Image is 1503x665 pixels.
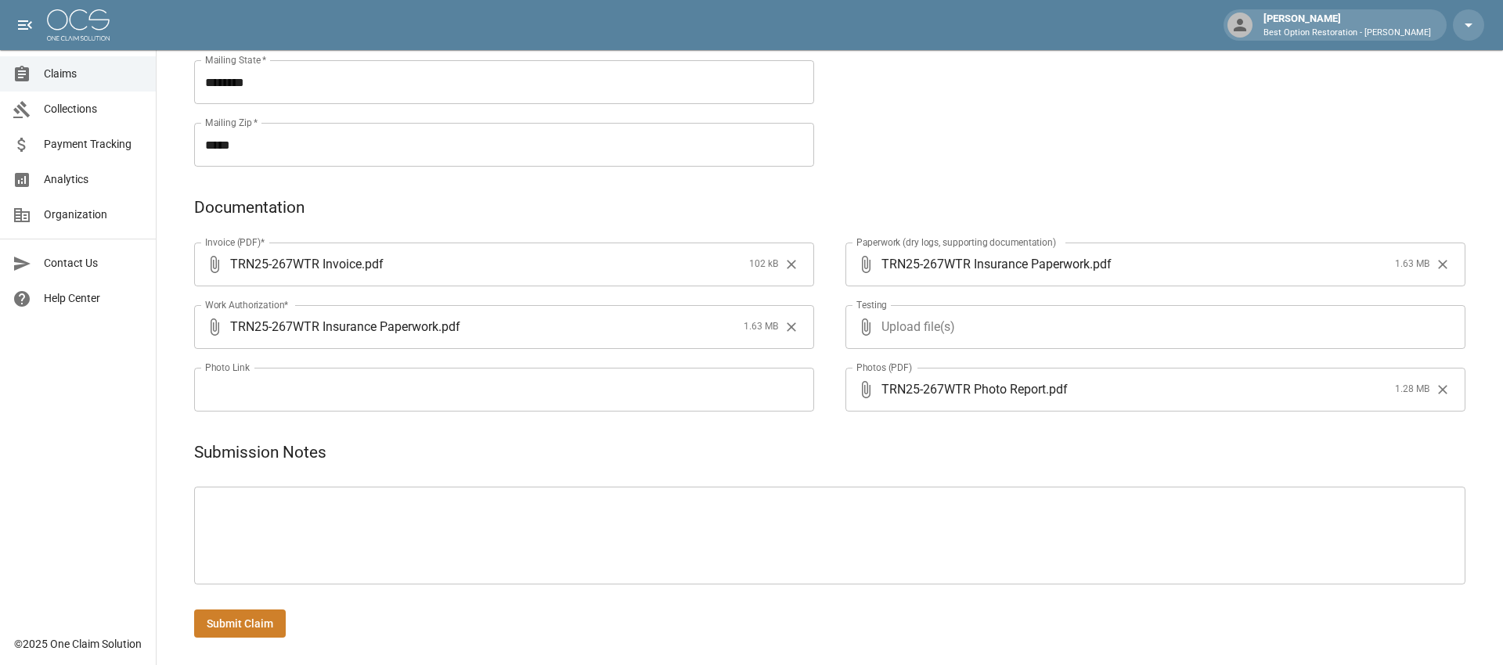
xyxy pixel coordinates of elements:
[1431,378,1454,401] button: Clear
[881,305,1423,349] span: Upload file(s)
[881,255,1090,273] span: TRN25-267WTR Insurance Paperwork
[44,171,143,188] span: Analytics
[205,235,265,249] label: Invoice (PDF)*
[856,235,1056,249] label: Paperwork (dry logs, supporting documentation)
[230,255,362,273] span: TRN25-267WTR Invoice
[44,255,143,271] span: Contact Us
[1046,380,1068,398] span: . pdf
[44,101,143,117] span: Collections
[44,290,143,307] span: Help Center
[47,9,110,41] img: ocs-logo-white-transparent.png
[1090,255,1112,273] span: . pdf
[1395,257,1429,272] span: 1.63 MB
[205,53,266,66] label: Mailing State
[230,318,438,336] span: TRN25-267WTR Insurance Paperwork
[780,253,803,276] button: Clear
[856,361,912,374] label: Photos (PDF)
[194,609,286,638] button: Submit Claim
[1431,253,1454,276] button: Clear
[362,255,384,273] span: . pdf
[44,207,143,223] span: Organization
[205,298,289,311] label: Work Authorization*
[44,66,143,82] span: Claims
[780,315,803,339] button: Clear
[744,319,778,335] span: 1.63 MB
[44,136,143,153] span: Payment Tracking
[205,116,258,129] label: Mailing Zip
[1263,27,1431,40] p: Best Option Restoration - [PERSON_NAME]
[9,9,41,41] button: open drawer
[856,298,887,311] label: Testing
[749,257,778,272] span: 102 kB
[1257,11,1437,39] div: [PERSON_NAME]
[205,361,250,374] label: Photo Link
[14,636,142,652] div: © 2025 One Claim Solution
[438,318,460,336] span: . pdf
[1395,382,1429,397] span: 1.28 MB
[881,380,1046,398] span: TRN25-267WTR Photo Report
